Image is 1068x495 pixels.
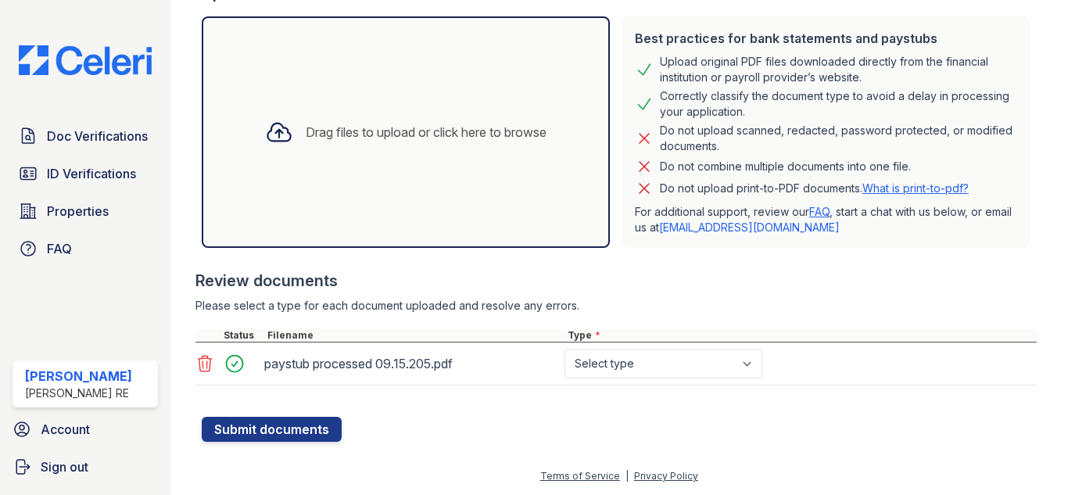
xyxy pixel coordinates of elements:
div: Best practices for bank statements and paystubs [635,29,1018,48]
a: Sign out [6,451,164,482]
p: For additional support, review our , start a chat with us below, or email us at [635,204,1018,235]
a: Account [6,414,164,445]
div: Do not upload scanned, redacted, password protected, or modified documents. [660,123,1018,154]
a: Properties [13,195,158,227]
div: Status [220,329,264,342]
a: [EMAIL_ADDRESS][DOMAIN_NAME] [659,221,840,234]
img: CE_Logo_Blue-a8612792a0a2168367f1c8372b55b34899dd931a85d93a1a3d3e32e68fde9ad4.png [6,45,164,75]
div: Do not combine multiple documents into one file. [660,157,911,176]
div: Review documents [195,270,1037,292]
div: [PERSON_NAME] [25,367,132,386]
a: What is print-to-pdf? [862,181,969,195]
a: FAQ [13,233,158,264]
div: [PERSON_NAME] RE [25,386,132,401]
div: Type [564,329,1037,342]
button: Submit documents [202,417,342,442]
span: Account [41,420,90,439]
a: Doc Verifications [13,120,158,152]
a: Terms of Service [540,470,620,482]
p: Do not upload print-to-PDF documents. [660,181,969,196]
div: paystub processed 09.15.205.pdf [264,351,558,376]
div: Upload original PDF files downloaded directly from the financial institution or payroll provider’... [660,54,1018,85]
div: Drag files to upload or click here to browse [306,123,547,142]
span: Doc Verifications [47,127,148,145]
span: ID Verifications [47,164,136,183]
div: | [625,470,629,482]
div: Correctly classify the document type to avoid a delay in processing your application. [660,88,1018,120]
span: Properties [47,202,109,221]
span: Sign out [41,457,88,476]
span: FAQ [47,239,72,258]
div: Please select a type for each document uploaded and resolve any errors. [195,298,1037,314]
div: Filename [264,329,564,342]
a: Privacy Policy [634,470,698,482]
a: ID Verifications [13,158,158,189]
a: FAQ [809,205,830,218]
